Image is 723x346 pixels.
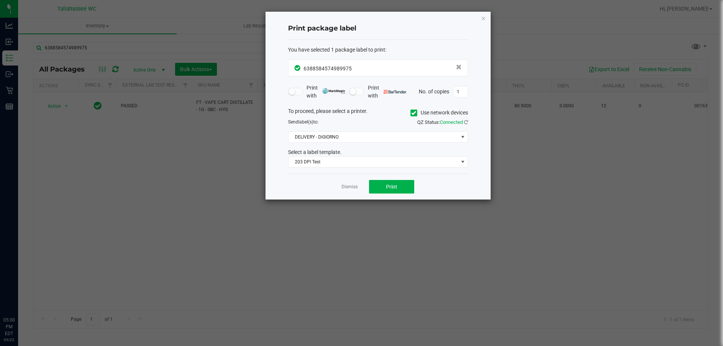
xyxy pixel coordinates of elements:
label: Use network devices [410,109,468,117]
h4: Print package label [288,24,468,34]
span: In Sync [294,64,302,72]
div: : [288,46,468,54]
span: 203 DPI Test [288,157,458,167]
span: QZ Status: [417,119,468,125]
span: No. of copies [419,88,449,94]
div: To proceed, please select a printer. [282,107,474,119]
span: Print with [307,84,345,100]
img: bartender.png [384,90,407,94]
iframe: Resource center [8,286,30,308]
div: Select a label template. [282,148,474,156]
a: Dismiss [342,184,358,190]
span: 6388584574989975 [304,66,352,72]
span: You have selected 1 package label to print [288,47,385,53]
iframe: Resource center unread badge [22,285,31,294]
span: label(s) [298,119,313,125]
span: Print with [368,84,407,100]
span: Connected [440,119,463,125]
span: Print [386,184,397,190]
img: mark_magic_cybra.png [322,88,345,94]
button: Print [369,180,414,194]
span: DELIVERY - DiGIORNO [288,132,458,142]
span: Send to: [288,119,319,125]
